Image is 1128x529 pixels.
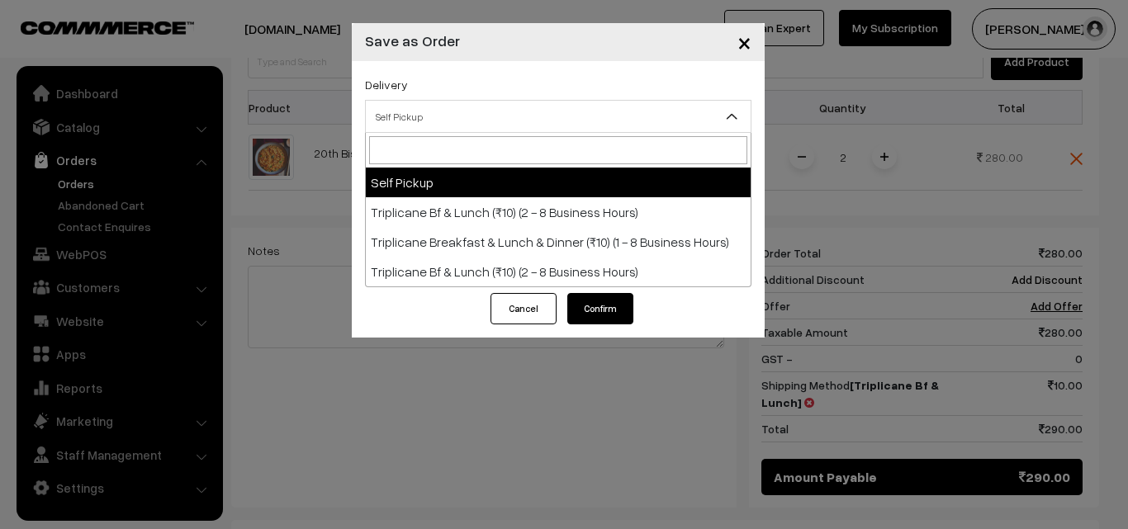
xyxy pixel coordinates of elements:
li: Self Pickup [366,168,751,197]
span: Self Pickup [365,100,751,133]
label: Delivery [365,76,408,93]
span: × [737,26,751,57]
button: Confirm [567,293,633,324]
li: Triplicane Bf & Lunch (₹10) (2 - 8 Business Hours) [366,257,751,286]
li: Triplicane Bf & Lunch (₹10) (2 - 8 Business Hours) [366,197,751,227]
li: Triplicane Breakfast & Lunch & Dinner (₹10) (1 - 8 Business Hours) [366,227,751,257]
span: Self Pickup [366,102,751,131]
h4: Save as Order [365,30,460,52]
button: Cancel [491,293,557,324]
button: Close [724,17,765,68]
